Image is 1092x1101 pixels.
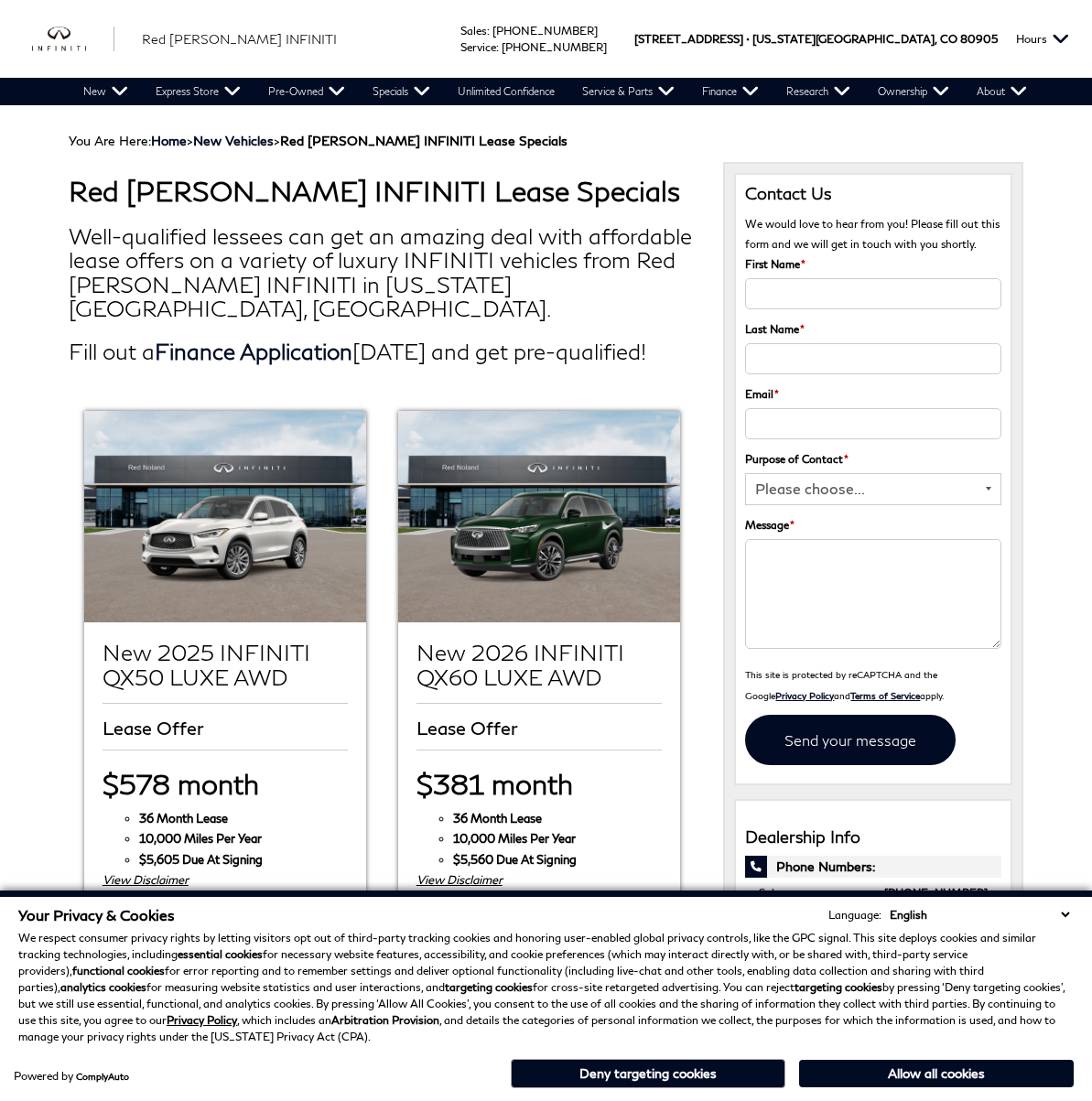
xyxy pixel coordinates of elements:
[416,767,573,800] span: $381 month
[864,78,963,105] a: Ownership
[884,886,988,899] a: [PHONE_NUMBER]
[32,27,114,51] a: infiniti
[32,27,114,51] img: INFINITI
[745,184,1001,204] h3: Contact Us
[18,906,175,923] span: Your Privacy & Cookies
[502,40,607,54] a: [PHONE_NUMBER]
[76,1071,129,1082] a: ComplyAuto
[745,514,795,534] label: Message
[14,1071,129,1082] div: Powered by
[460,24,487,38] span: Sales
[963,78,1041,105] a: About
[496,40,499,54] span: :
[69,176,697,206] h1: Red [PERSON_NAME] INFINITI Lease Specials
[167,1013,237,1027] a: Privacy Policy
[795,980,882,994] strong: targeting cookies
[70,78,142,105] a: New
[416,869,663,890] div: View Disclaimer
[444,78,568,105] a: Unlimited Confidence
[460,40,496,54] span: Service
[745,383,779,404] label: Email
[151,133,568,148] span: >
[453,852,577,867] strong: $5,560 Due At Signing
[799,1060,1074,1087] button: Allow all cookies
[69,224,697,321] h2: Well-qualified lessees can get an amazing deal with affordable lease offers on a variety of luxur...
[487,24,490,38] span: :
[69,133,568,148] span: You Are Here:
[759,886,787,899] span: Sales:
[18,930,1074,1045] p: We respect consumer privacy rights by letting visitors opt out of third-party tracking cookies an...
[745,828,1001,847] h3: Dealership Info
[331,1013,439,1027] strong: Arbitration Provision
[142,78,254,105] a: Express Store
[193,133,568,148] span: >
[84,411,367,622] img: New 2025 INFINITI QX50 LUXE AWD
[745,715,956,765] input: Send your message
[688,78,773,105] a: Finance
[745,448,849,469] label: Purpose of Contact
[745,254,805,274] label: First Name
[103,869,349,890] div: View Disclaimer
[828,910,881,921] div: Language:
[139,811,228,826] span: 36 Month Lease
[103,767,259,800] span: $578 month
[139,831,262,846] strong: 10,000 Miles Per Year
[745,217,1000,250] span: We would love to hear from you! Please fill out this form and we will get in touch with you shortly.
[178,947,263,961] strong: essential cookies
[103,718,209,738] span: Lease Offer
[416,641,663,689] h2: New 2026 INFINITI QX60 LUXE AWD
[775,690,834,701] a: Privacy Policy
[72,964,165,977] strong: functional cookies
[70,78,1041,105] nav: Main Navigation
[139,852,263,867] strong: $5,605 Due At Signing
[398,411,681,622] img: New 2026 INFINITI QX60 LUXE AWD
[359,78,444,105] a: Specials
[885,906,1074,923] select: Language Select
[453,811,542,826] span: 36 Month Lease
[492,24,598,38] a: [PHONE_NUMBER]
[155,338,352,364] a: Finance Application
[445,980,533,994] strong: targeting cookies
[634,32,998,46] a: [STREET_ADDRESS] • [US_STATE][GEOGRAPHIC_DATA], CO 80905
[151,133,187,148] a: Home
[142,31,337,47] span: Red [PERSON_NAME] INFINITI
[745,318,805,339] label: Last Name
[193,133,274,148] a: New Vehicles
[69,340,697,363] h2: Fill out a [DATE] and get pre-qualified!
[103,641,349,689] h2: New 2025 INFINITI QX50 LUXE AWD
[745,856,1001,878] span: Phone Numbers:
[280,133,568,148] strong: Red [PERSON_NAME] INFINITI Lease Specials
[142,29,337,49] a: Red [PERSON_NAME] INFINITI
[69,133,1024,148] div: Breadcrumbs
[850,690,920,701] a: Terms of Service
[60,980,146,994] strong: analytics cookies
[773,78,864,105] a: Research
[416,718,523,738] span: Lease Offer
[511,1059,785,1088] button: Deny targeting cookies
[254,78,359,105] a: Pre-Owned
[453,831,576,846] strong: 10,000 Miles Per Year
[568,78,688,105] a: Service & Parts
[745,669,944,701] small: This site is protected by reCAPTCHA and the Google and apply.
